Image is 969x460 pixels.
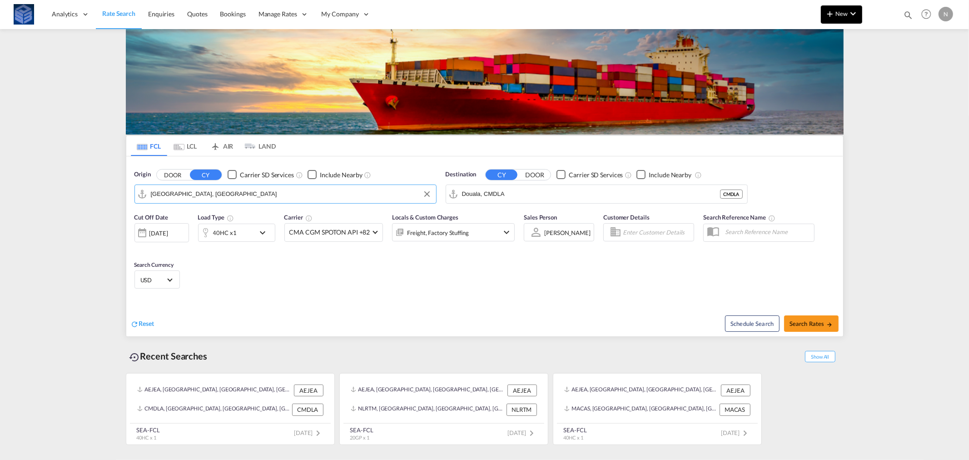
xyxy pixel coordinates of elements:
[129,352,140,363] md-icon: icon-backup-restore
[821,5,862,24] button: icon-plus 400-fgNewicon-chevron-down
[126,373,335,445] recent-search-card: AEJEA, [GEOGRAPHIC_DATA], [GEOGRAPHIC_DATA], [GEOGRAPHIC_DATA], [GEOGRAPHIC_DATA] AEJEACMDLA, [GE...
[544,229,591,236] div: [PERSON_NAME]
[220,10,246,18] span: Bookings
[392,223,515,241] div: Freight Factory Stuffingicon-chevron-down
[167,136,204,156] md-tab-item: LCL
[848,8,859,19] md-icon: icon-chevron-down
[623,225,691,239] input: Enter Customer Details
[198,214,234,221] span: Load Type
[292,404,323,415] div: CMDLA
[134,214,169,221] span: Cut Off Date
[721,225,814,239] input: Search Reference Name
[52,10,78,19] span: Analytics
[524,214,557,221] span: Sales Person
[140,276,166,284] span: USD
[305,215,313,222] md-icon: The selected Trucker/Carrierwill be displayed in the rate results If the rates are from another f...
[784,315,839,332] button: Search Ratesicon-arrow-right
[131,319,154,329] div: icon-refreshReset
[289,228,370,237] span: CMA CGM SPOTON API +82
[557,170,623,180] md-checkbox: Checkbox No Ink
[339,373,548,445] recent-search-card: AEJEA, [GEOGRAPHIC_DATA], [GEOGRAPHIC_DATA], [GEOGRAPHIC_DATA], [GEOGRAPHIC_DATA] AEJEANLRTM, [GE...
[768,215,775,222] md-icon: Your search will be saved by the below given name
[486,170,517,180] button: CY
[720,404,750,415] div: MACAS
[569,170,623,180] div: Carrier SD Services
[131,320,139,328] md-icon: icon-refresh
[420,187,434,201] button: Clear Input
[564,426,587,434] div: SEA-FCL
[903,10,913,20] md-icon: icon-magnify
[296,171,303,179] md-icon: Unchecked: Search for CY (Container Yard) services for all selected carriers.Checked : Search for...
[649,170,691,180] div: Include Nearby
[320,170,363,180] div: Include Nearby
[137,435,156,440] span: 40HC x 1
[826,321,833,328] md-icon: icon-arrow-right
[351,385,505,396] div: AEJEA, Jebel Ali, United Arab Emirates, Middle East, Middle East
[543,226,591,239] md-select: Sales Person: Natalia Khakhanashvili
[790,320,833,327] span: Search Rates
[322,10,359,19] span: My Company
[284,214,313,221] span: Carrier
[102,10,135,17] span: Rate Search
[507,385,537,396] div: AEJEA
[14,4,34,25] img: fff785d0086311efa2d3e168b14c2f64.png
[126,156,843,336] div: Origin DOOR CY Checkbox No InkUnchecked: Search for CY (Container Yard) services for all selected...
[721,385,750,396] div: AEJEA
[134,223,189,242] div: [DATE]
[695,171,702,179] md-icon: Unchecked: Ignores neighbouring ports when fetching rates.Checked : Includes neighbouring ports w...
[564,385,719,396] div: AEJEA, Jebel Ali, United Arab Emirates, Middle East, Middle East
[364,171,372,179] md-icon: Unchecked: Ignores neighbouring ports when fetching rates.Checked : Includes neighbouring ports w...
[148,10,174,18] span: Enquiries
[564,404,717,415] div: MACAS, Casablanca, Morocco, Northern Africa, Africa
[939,7,953,21] div: N
[240,170,294,180] div: Carrier SD Services
[919,6,934,22] span: Help
[392,214,458,221] span: Locals & Custom Charges
[257,227,273,238] md-icon: icon-chevron-down
[137,404,290,415] div: CMDLA, Douala, Cameroon, Central Africa, Africa
[721,429,750,436] span: [DATE]
[446,185,747,203] md-input-container: Douala, CMDLA
[190,170,222,180] button: CY
[204,136,240,156] md-tab-item: AIR
[213,226,237,239] div: 40HC x1
[198,224,275,242] div: 40HC x1icon-chevron-down
[258,10,297,19] span: Manage Rates
[740,428,751,439] md-icon: icon-chevron-right
[603,214,649,221] span: Customer Details
[636,170,691,180] md-checkbox: Checkbox No Ink
[825,10,859,17] span: New
[157,170,189,180] button: DOOR
[187,10,207,18] span: Quotes
[294,429,323,436] span: [DATE]
[564,435,583,440] span: 40HC x 1
[351,404,504,415] div: NLRTM, Rotterdam, Netherlands, Western Europe, Europe
[553,373,762,445] recent-search-card: AEJEA, [GEOGRAPHIC_DATA], [GEOGRAPHIC_DATA], [GEOGRAPHIC_DATA], [GEOGRAPHIC_DATA] AEJEAMACAS, [GE...
[228,170,294,180] md-checkbox: Checkbox No Ink
[919,6,939,23] div: Help
[134,170,151,179] span: Origin
[131,136,167,156] md-tab-item: FCL
[134,241,141,254] md-datepicker: Select
[139,273,175,286] md-select: Select Currency: $ USDUnited States Dollar
[501,227,512,238] md-icon: icon-chevron-down
[308,170,363,180] md-checkbox: Checkbox No Ink
[446,170,477,179] span: Destination
[137,385,292,396] div: AEJEA, Jebel Ali, United Arab Emirates, Middle East, Middle East
[527,428,537,439] md-icon: icon-chevron-right
[407,226,469,239] div: Freight Factory Stuffing
[825,8,835,19] md-icon: icon-plus 400-fg
[720,190,743,199] div: CMDLA
[149,229,168,237] div: [DATE]
[126,29,844,135] img: LCL+%26+FCL+BACKGROUND.png
[126,346,211,366] div: Recent Searches
[350,426,373,434] div: SEA-FCL
[313,428,324,439] md-icon: icon-chevron-right
[139,320,154,327] span: Reset
[625,171,632,179] md-icon: Unchecked: Search for CY (Container Yard) services for all selected carriers.Checked : Search for...
[227,215,234,222] md-icon: icon-information-outline
[703,214,775,221] span: Search Reference Name
[294,385,323,396] div: AEJEA
[131,136,276,156] md-pagination-wrapper: Use the left and right arrow keys to navigate between tabs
